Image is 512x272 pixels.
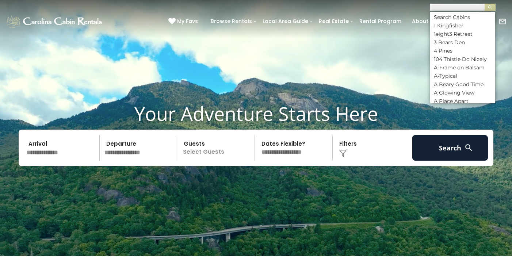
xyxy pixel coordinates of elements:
[179,135,255,161] p: Select Guests
[464,143,473,152] img: search-regular-white.png
[177,18,198,25] span: My Favs
[498,18,507,26] img: mail-regular-white.png
[430,73,495,79] li: A-Typical
[430,56,495,62] li: 104 Thistle Do Nicely
[339,150,347,157] img: filter--v1.png
[430,81,495,88] li: A Beary Good Time
[5,14,104,29] img: White-1-1-2.png
[430,39,495,46] li: 3 Bears Den
[207,16,256,27] a: Browse Rentals
[430,47,495,54] li: 4 Pines
[430,22,495,29] li: 1 Kingfisher
[430,64,495,71] li: A-Frame on Balsam
[356,16,405,27] a: Rental Program
[315,16,352,27] a: Real Estate
[5,102,507,125] h1: Your Adventure Starts Here
[430,31,495,37] li: 1eight3 Retreat
[408,16,432,27] a: About
[168,18,200,26] a: My Favs
[430,98,495,104] li: A Place Apart
[430,89,495,96] li: A Glowing View
[430,14,495,20] li: Search Cabins
[259,16,312,27] a: Local Area Guide
[412,135,488,161] button: Search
